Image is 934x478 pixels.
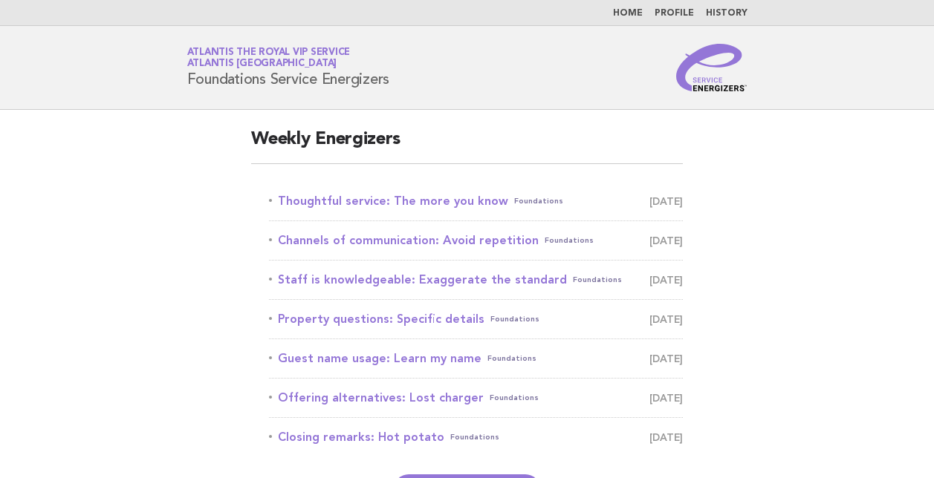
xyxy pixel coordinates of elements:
a: Thoughtful service: The more you knowFoundations [DATE] [269,191,683,212]
span: [DATE] [649,387,683,408]
span: Foundations [490,309,539,330]
span: Foundations [490,387,539,408]
span: [DATE] [649,230,683,251]
a: Atlantis the Royal VIP ServiceAtlantis [GEOGRAPHIC_DATA] [187,48,351,68]
span: Atlantis [GEOGRAPHIC_DATA] [187,59,337,69]
span: [DATE] [649,309,683,330]
a: Closing remarks: Hot potatoFoundations [DATE] [269,427,683,448]
span: Foundations [450,427,499,448]
span: Foundations [487,348,536,369]
span: [DATE] [649,191,683,212]
span: [DATE] [649,348,683,369]
span: Foundations [573,269,622,290]
span: Foundations [545,230,594,251]
a: Staff is knowledgeable: Exaggerate the standardFoundations [DATE] [269,269,683,290]
a: Profile [655,9,694,18]
a: Property questions: Specific detailsFoundations [DATE] [269,309,683,330]
a: History [706,9,747,18]
span: [DATE] [649,269,683,290]
a: Offering alternatives: Lost chargerFoundations [DATE] [269,387,683,408]
a: Channels of communication: Avoid repetitionFoundations [DATE] [269,230,683,251]
span: Foundations [514,191,563,212]
h1: Foundations Service Energizers [187,48,390,87]
img: Service Energizers [676,44,747,91]
h2: Weekly Energizers [251,128,683,164]
span: [DATE] [649,427,683,448]
a: Home [613,9,643,18]
a: Guest name usage: Learn my nameFoundations [DATE] [269,348,683,369]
